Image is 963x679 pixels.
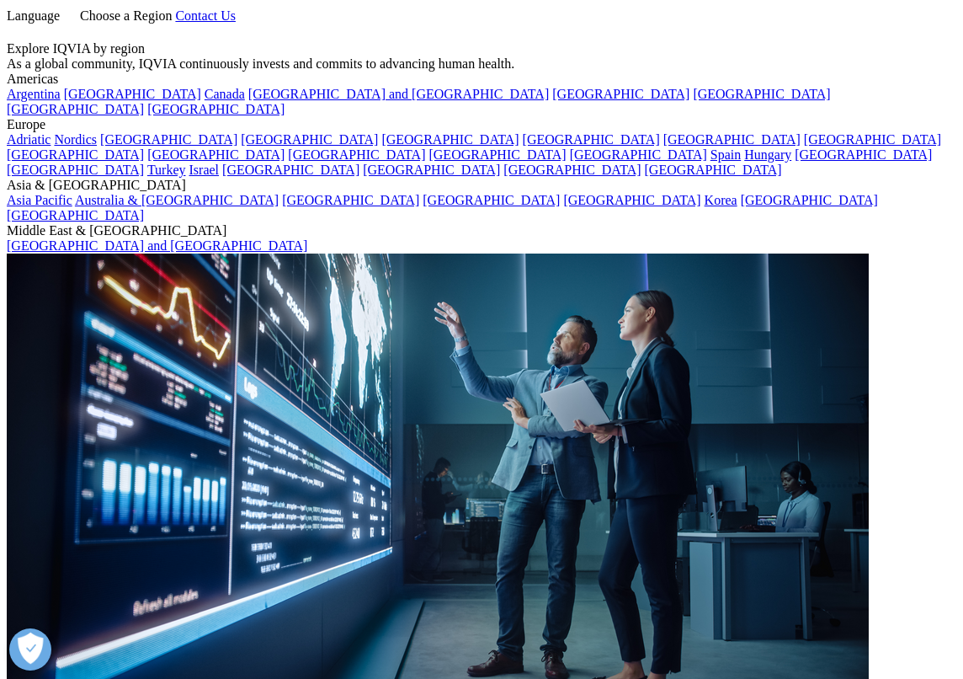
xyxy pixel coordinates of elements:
[563,193,700,207] a: [GEOGRAPHIC_DATA]
[7,117,956,132] div: Europe
[175,8,236,23] a: Contact Us
[7,87,61,101] a: Argentina
[7,208,144,222] a: [GEOGRAPHIC_DATA]
[705,193,737,207] a: Korea
[7,223,956,238] div: Middle East & [GEOGRAPHIC_DATA]
[381,132,519,147] a: [GEOGRAPHIC_DATA]
[189,163,220,177] a: Israel
[7,102,144,116] a: [GEOGRAPHIC_DATA]
[147,102,285,116] a: [GEOGRAPHIC_DATA]
[423,193,560,207] a: [GEOGRAPHIC_DATA]
[222,163,359,177] a: [GEOGRAPHIC_DATA]
[428,147,566,162] a: [GEOGRAPHIC_DATA]
[80,8,172,23] span: Choose a Region
[248,87,549,101] a: [GEOGRAPHIC_DATA] and [GEOGRAPHIC_DATA]
[7,147,144,162] a: [GEOGRAPHIC_DATA]
[7,56,956,72] div: As a global community, IQVIA continuously invests and commits to advancing human health.
[147,163,186,177] a: Turkey
[7,41,956,56] div: Explore IQVIA by region
[523,132,660,147] a: [GEOGRAPHIC_DATA]
[7,163,144,177] a: [GEOGRAPHIC_DATA]
[744,147,791,162] a: Hungary
[7,238,307,253] a: [GEOGRAPHIC_DATA] and [GEOGRAPHIC_DATA]
[54,132,97,147] a: Nordics
[100,132,237,147] a: [GEOGRAPHIC_DATA]
[282,193,419,207] a: [GEOGRAPHIC_DATA]
[710,147,741,162] a: Spain
[7,8,60,23] span: Language
[288,147,425,162] a: [GEOGRAPHIC_DATA]
[7,132,51,147] a: Adriatic
[503,163,641,177] a: [GEOGRAPHIC_DATA]
[363,163,500,177] a: [GEOGRAPHIC_DATA]
[804,132,941,147] a: [GEOGRAPHIC_DATA]
[147,147,285,162] a: [GEOGRAPHIC_DATA]
[7,72,956,87] div: Americas
[9,628,51,671] button: Präferenzen öffnen
[241,132,378,147] a: [GEOGRAPHIC_DATA]
[693,87,830,101] a: [GEOGRAPHIC_DATA]
[645,163,782,177] a: [GEOGRAPHIC_DATA]
[75,193,279,207] a: Australia & [GEOGRAPHIC_DATA]
[552,87,689,101] a: [GEOGRAPHIC_DATA]
[7,193,72,207] a: Asia Pacific
[7,178,956,193] div: Asia & [GEOGRAPHIC_DATA]
[205,87,245,101] a: Canada
[741,193,878,207] a: [GEOGRAPHIC_DATA]
[570,147,707,162] a: [GEOGRAPHIC_DATA]
[795,147,932,162] a: [GEOGRAPHIC_DATA]
[64,87,201,101] a: [GEOGRAPHIC_DATA]
[663,132,801,147] a: [GEOGRAPHIC_DATA]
